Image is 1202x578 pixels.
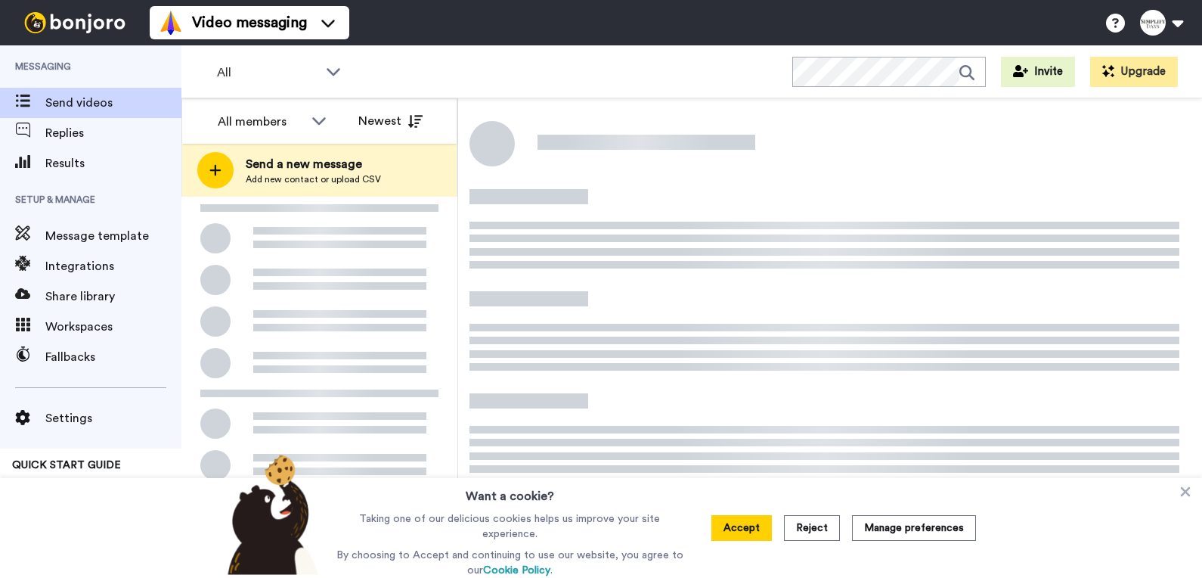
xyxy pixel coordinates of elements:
[1090,57,1178,87] button: Upgrade
[347,106,434,136] button: Newest
[483,565,550,576] a: Cookie Policy
[217,64,318,82] span: All
[214,454,326,575] img: bear-with-cookie.png
[1001,57,1075,87] button: Invite
[45,154,181,172] span: Results
[192,12,307,33] span: Video messaging
[852,515,976,541] button: Manage preferences
[333,548,687,578] p: By choosing to Accept and continuing to use our website, you agree to our .
[45,287,181,306] span: Share library
[784,515,840,541] button: Reject
[711,515,772,541] button: Accept
[45,318,181,336] span: Workspaces
[12,460,121,471] span: QUICK START GUIDE
[246,155,381,173] span: Send a new message
[466,478,554,505] h3: Want a cookie?
[45,94,181,112] span: Send videos
[159,11,183,35] img: vm-color.svg
[18,12,132,33] img: bj-logo-header-white.svg
[45,409,181,427] span: Settings
[218,113,304,131] div: All members
[333,511,687,542] p: Taking one of our delicious cookies helps us improve your site experience.
[45,124,181,142] span: Replies
[45,348,181,366] span: Fallbacks
[45,227,181,245] span: Message template
[246,173,381,185] span: Add new contact or upload CSV
[45,257,181,275] span: Integrations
